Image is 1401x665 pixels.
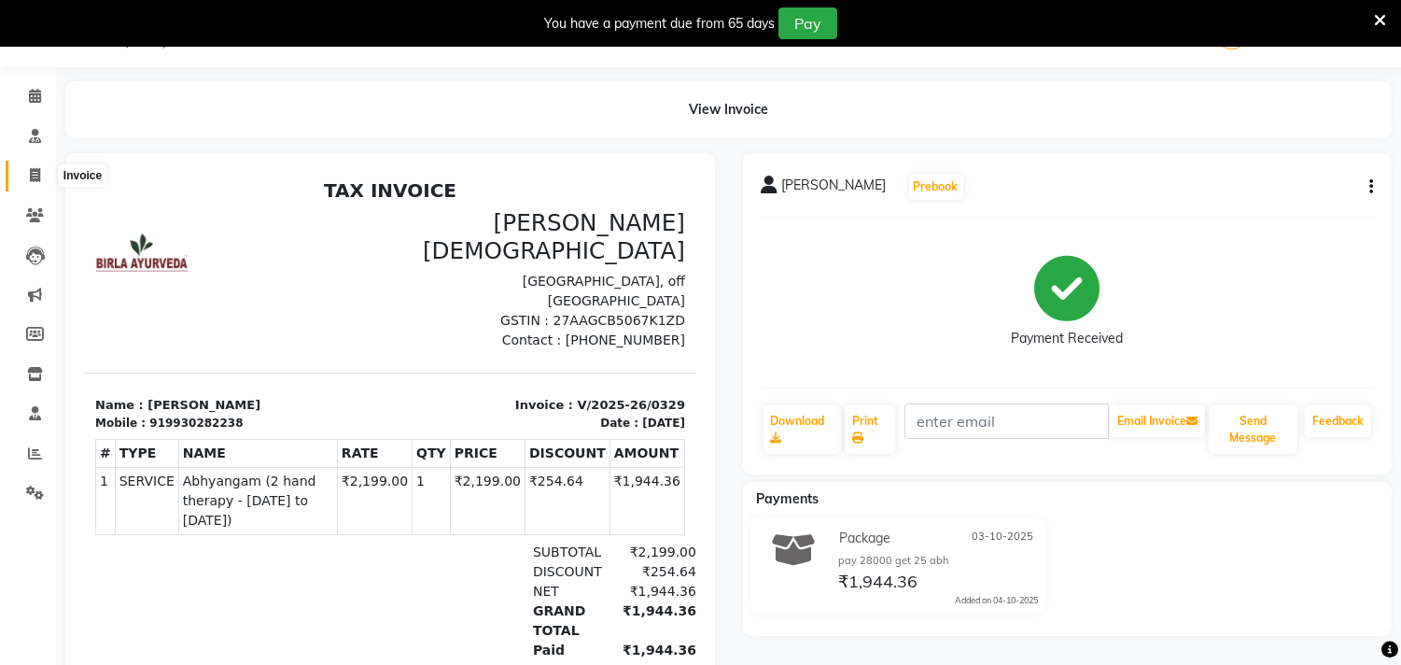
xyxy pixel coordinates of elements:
div: Date : [516,243,554,260]
a: Print [845,405,895,454]
th: PRICE [366,267,441,295]
a: Feedback [1305,405,1371,437]
a: Download [764,405,841,454]
div: Paid [438,469,525,488]
button: Pay [778,7,837,39]
th: DISCOUNT [441,267,526,295]
p: GSTIN : 27AAGCB5067K1ZD [317,139,601,159]
div: ₹254.64 [525,390,612,410]
div: ₹2,199.00 [525,371,612,390]
th: # [12,267,32,295]
span: ₹1,944.36 [838,571,918,597]
span: [PERSON_NAME] [782,176,887,202]
div: Added on 04-10-2025 [955,594,1038,607]
span: Abhyangam (2 hand therapy - [DATE] to [DATE]) [99,300,249,359]
td: 1 [329,295,367,362]
div: 919930282238 [65,243,159,260]
input: enter email [904,403,1109,439]
th: NAME [94,267,253,295]
div: ₹1,944.36 [525,410,612,430]
td: ₹254.64 [441,295,526,362]
div: [DATE] [558,243,601,260]
div: Invoice [59,165,106,188]
p: Invoice : V/2025-26/0329 [317,224,601,243]
td: ₹1,944.36 [525,295,600,362]
div: NET [438,410,525,430]
th: TYPE [31,267,94,295]
button: Email Invoice [1110,405,1205,437]
div: DISCOUNT [438,390,525,410]
div: Payment Received [1011,330,1123,349]
span: 03-10-2025 [972,529,1033,548]
span: Package [839,529,890,548]
h3: [PERSON_NAME][DEMOGRAPHIC_DATA] [317,37,601,92]
th: QTY [329,267,367,295]
p: [GEOGRAPHIC_DATA], off [GEOGRAPHIC_DATA] [317,100,601,139]
div: GRAND TOTAL [438,430,525,469]
div: You have a payment due from 65 days [544,14,775,34]
td: SERVICE [31,295,94,362]
span: Payments [757,490,820,507]
div: ₹1,944.36 [525,469,612,488]
button: Prebook [909,174,963,200]
h2: TAX INVOICE [11,7,601,30]
th: RATE [253,267,328,295]
div: pay 28000 get 25 abh [838,553,1038,569]
div: Mobile : [11,243,62,260]
div: ₹1,944.36 [525,430,612,469]
td: ₹2,199.00 [253,295,328,362]
td: ₹2,199.00 [366,295,441,362]
td: 1 [12,295,32,362]
div: SUBTOTAL [438,371,525,390]
button: Send Message [1209,405,1297,454]
div: View Invoice [65,81,1392,138]
p: Name : [PERSON_NAME] [11,224,295,243]
th: AMOUNT [525,267,600,295]
p: Your package pay 28000 get 25 abh of type count (Balance 14) will expire on [DATE] [11,508,601,528]
p: Contact : [PHONE_NUMBER] [317,159,601,178]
